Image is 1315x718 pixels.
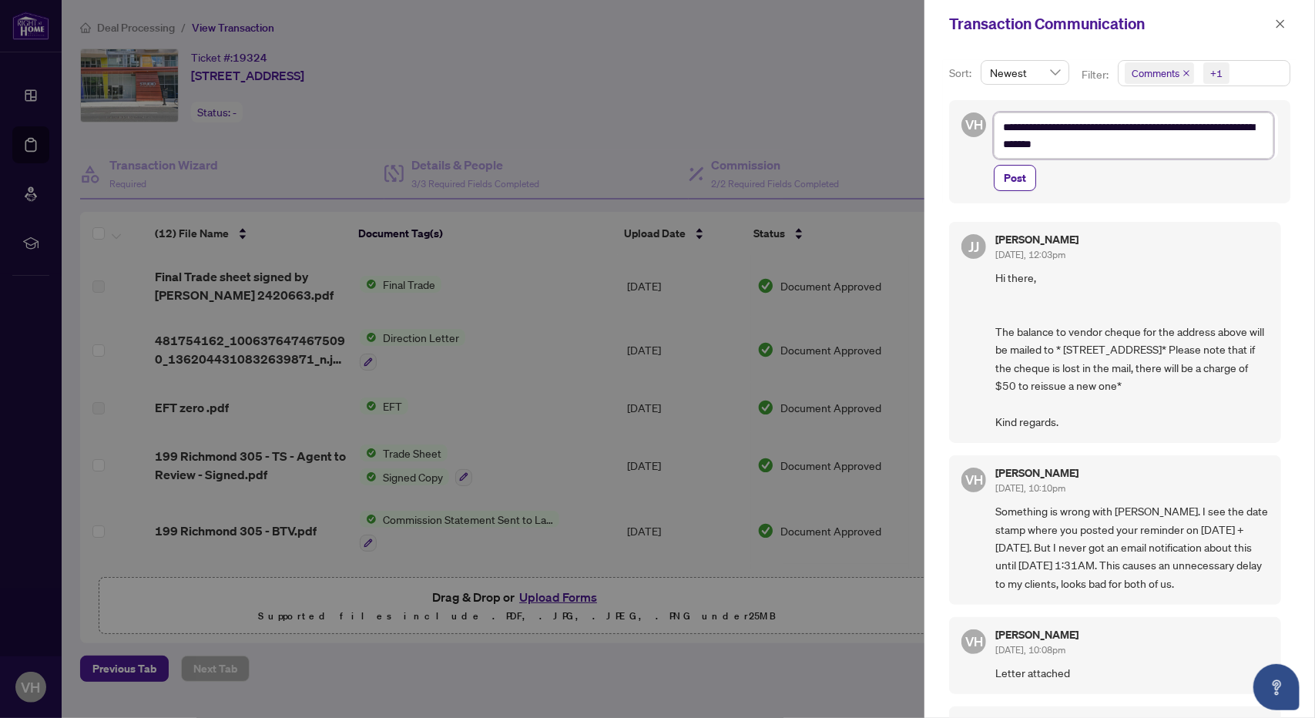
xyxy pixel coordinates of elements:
[995,644,1065,656] span: [DATE], 10:08pm
[1210,65,1223,81] div: +1
[995,468,1079,478] h5: [PERSON_NAME]
[995,249,1065,260] span: [DATE], 12:03pm
[995,664,1269,682] span: Letter attached
[968,236,979,257] span: JJ
[995,502,1269,592] span: Something is wrong with [PERSON_NAME]. I see the date stamp where you posted your reminder on [DA...
[995,234,1079,245] h5: [PERSON_NAME]
[1125,62,1194,84] span: Comments
[1275,18,1286,29] span: close
[1082,66,1111,83] p: Filter:
[1253,664,1300,710] button: Open asap
[964,115,982,135] span: VH
[995,629,1079,640] h5: [PERSON_NAME]
[964,632,982,652] span: VH
[995,482,1065,494] span: [DATE], 10:10pm
[1132,65,1179,81] span: Comments
[949,65,975,82] p: Sort:
[949,12,1270,35] div: Transaction Communication
[1004,166,1026,190] span: Post
[1182,69,1190,77] span: close
[964,470,982,490] span: VH
[995,269,1269,431] span: Hi there, The balance to vendor cheque for the address above will be mailed to * [STREET_ADDRESS]...
[994,165,1036,191] button: Post
[990,61,1060,84] span: Newest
